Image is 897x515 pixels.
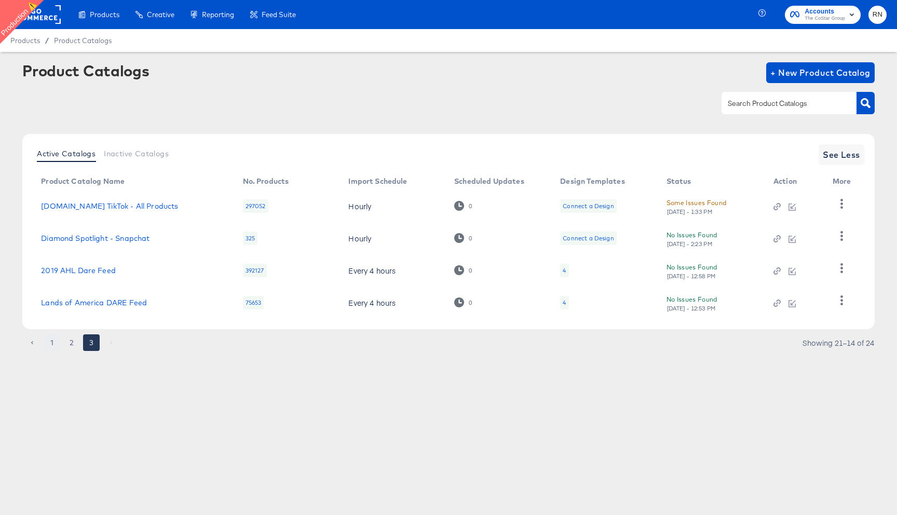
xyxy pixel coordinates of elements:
[873,9,882,21] span: RN
[41,177,125,185] div: Product Catalog Name
[147,10,174,19] span: Creative
[454,201,472,211] div: 0
[340,222,446,254] td: Hourly
[454,177,524,185] div: Scheduled Updates
[563,266,566,275] div: 4
[468,202,472,210] div: 0
[54,36,112,45] a: Product Catalogs
[726,98,836,110] input: Search Product Catalogs
[667,208,713,215] div: [DATE] - 1:33 PM
[658,173,765,190] th: Status
[41,266,116,275] a: 2019 AHL Dare Feed
[454,265,472,275] div: 0
[770,65,871,80] span: + New Product Catalog
[563,234,614,242] div: Connect a Design
[560,232,616,245] div: Connect a Design
[243,199,268,213] div: 297052
[454,297,472,307] div: 0
[340,287,446,319] td: Every 4 hours
[37,150,96,158] span: Active Catalogs
[667,197,727,208] div: Some Issues Found
[667,197,727,215] button: Some Issues Found[DATE] - 1:33 PM
[243,232,257,245] div: 325
[90,10,119,19] span: Products
[785,6,861,24] button: AccountsThe CoStar Group
[24,334,40,351] button: Go to previous page
[563,202,614,210] div: Connect a Design
[468,267,472,274] div: 0
[805,15,845,23] span: The CoStar Group
[560,199,616,213] div: Connect a Design
[22,334,121,351] nav: pagination navigation
[40,36,54,45] span: /
[823,147,860,162] span: See Less
[766,62,875,83] button: + New Product Catalog
[202,10,234,19] span: Reporting
[454,233,472,243] div: 0
[340,190,446,222] td: Hourly
[243,177,289,185] div: No. Products
[468,299,472,306] div: 0
[41,234,149,242] a: Diamond Spotlight - Snapchat
[262,10,296,19] span: Feed Suite
[44,334,60,351] button: Go to page 1
[83,334,100,351] button: page 3
[563,299,566,307] div: 4
[824,173,864,190] th: More
[468,235,472,242] div: 0
[41,202,178,210] a: [DOMAIN_NAME] TikTok - All Products
[560,296,568,309] div: 4
[805,6,845,17] span: Accounts
[41,299,147,307] a: Lands of America DARE Feed
[63,334,80,351] button: Go to page 2
[560,264,568,277] div: 4
[104,150,169,158] span: Inactive Catalogs
[560,177,624,185] div: Design Templates
[819,144,864,165] button: See Less
[243,296,264,309] div: 75653
[22,62,149,79] div: Product Catalogs
[348,177,407,185] div: Import Schedule
[10,36,40,45] span: Products
[765,173,824,190] th: Action
[802,339,875,346] div: Showing 21–14 of 24
[243,264,267,277] div: 392127
[868,6,887,24] button: RN
[340,254,446,287] td: Every 4 hours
